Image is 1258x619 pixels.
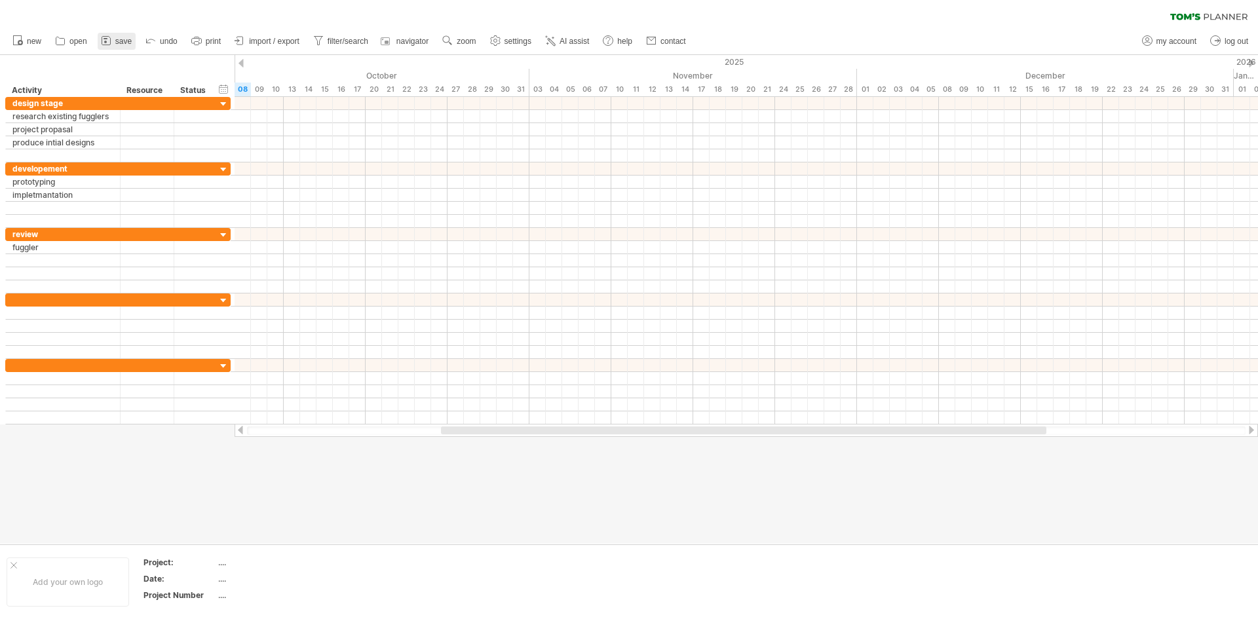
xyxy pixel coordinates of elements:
div: Thursday, 27 November 2025 [824,83,841,96]
div: Wednesday, 17 December 2025 [1054,83,1070,96]
div: Monday, 22 December 2025 [1103,83,1119,96]
div: Thursday, 23 October 2025 [415,83,431,96]
div: Friday, 28 November 2025 [841,83,857,96]
a: AI assist [542,33,593,50]
span: AI assist [560,37,589,46]
div: Tuesday, 4 November 2025 [546,83,562,96]
div: Friday, 12 December 2025 [1004,83,1021,96]
div: Wednesday, 8 October 2025 [235,83,251,96]
div: Wednesday, 29 October 2025 [480,83,497,96]
div: Thursday, 20 November 2025 [742,83,759,96]
div: Friday, 31 October 2025 [513,83,529,96]
div: Date: [143,573,216,584]
span: new [27,37,41,46]
div: Monday, 17 November 2025 [693,83,710,96]
a: new [9,33,45,50]
div: Tuesday, 28 October 2025 [464,83,480,96]
span: help [617,37,632,46]
div: Monday, 10 November 2025 [611,83,628,96]
div: produce intial designs [12,136,113,149]
div: October 2025 [153,69,529,83]
div: Wednesday, 22 October 2025 [398,83,415,96]
span: settings [505,37,531,46]
div: .... [218,590,328,601]
div: research existing fugglers [12,110,113,122]
div: Thursday, 1 January 2026 [1234,83,1250,96]
div: Wednesday, 3 December 2025 [890,83,906,96]
a: print [188,33,225,50]
div: Wednesday, 15 October 2025 [316,83,333,96]
div: Project: [143,557,216,568]
span: print [206,37,221,46]
a: my account [1139,33,1200,50]
div: Thursday, 6 November 2025 [579,83,595,96]
div: Monday, 8 December 2025 [939,83,955,96]
span: filter/search [328,37,368,46]
div: Wednesday, 24 December 2025 [1135,83,1152,96]
div: Wednesday, 26 November 2025 [808,83,824,96]
span: zoom [457,37,476,46]
div: Tuesday, 21 October 2025 [382,83,398,96]
a: zoom [439,33,480,50]
a: help [600,33,636,50]
a: settings [487,33,535,50]
div: Monday, 20 October 2025 [366,83,382,96]
span: navigator [396,37,429,46]
div: fuggler [12,241,113,253]
div: Activity [12,84,113,97]
div: Thursday, 25 December 2025 [1152,83,1168,96]
div: Wednesday, 10 December 2025 [972,83,988,96]
div: November 2025 [529,69,857,83]
div: .... [218,557,328,568]
div: Wednesday, 5 November 2025 [562,83,579,96]
div: Tuesday, 14 October 2025 [300,83,316,96]
span: my account [1156,37,1196,46]
div: Resource [126,84,166,97]
div: Project Number [143,590,216,601]
div: Wednesday, 31 December 2025 [1217,83,1234,96]
div: Friday, 19 December 2025 [1086,83,1103,96]
div: Monday, 27 October 2025 [448,83,464,96]
div: Friday, 26 December 2025 [1168,83,1185,96]
div: Add your own logo [7,557,129,607]
span: log out [1225,37,1248,46]
a: import / export [231,33,303,50]
a: navigator [379,33,432,50]
div: Tuesday, 16 December 2025 [1037,83,1054,96]
div: Tuesday, 30 December 2025 [1201,83,1217,96]
div: review [12,228,113,240]
div: Monday, 1 December 2025 [857,83,873,96]
div: Thursday, 18 December 2025 [1070,83,1086,96]
div: Friday, 10 October 2025 [267,83,284,96]
div: Friday, 5 December 2025 [923,83,939,96]
div: Tuesday, 9 December 2025 [955,83,972,96]
div: Monday, 15 December 2025 [1021,83,1037,96]
div: Wednesday, 12 November 2025 [644,83,660,96]
span: save [115,37,132,46]
a: log out [1207,33,1252,50]
div: Tuesday, 11 November 2025 [628,83,644,96]
div: Wednesday, 19 November 2025 [726,83,742,96]
div: Tuesday, 18 November 2025 [710,83,726,96]
a: contact [643,33,690,50]
div: Thursday, 16 October 2025 [333,83,349,96]
a: open [52,33,91,50]
a: save [98,33,136,50]
div: Thursday, 30 October 2025 [497,83,513,96]
div: project propasal [12,123,113,136]
span: import / export [249,37,299,46]
div: Tuesday, 25 November 2025 [791,83,808,96]
div: Tuesday, 23 December 2025 [1119,83,1135,96]
div: Friday, 7 November 2025 [595,83,611,96]
span: open [69,37,87,46]
span: contact [660,37,686,46]
div: prototyping [12,176,113,188]
div: Monday, 24 November 2025 [775,83,791,96]
div: Monday, 29 December 2025 [1185,83,1201,96]
div: Monday, 13 October 2025 [284,83,300,96]
div: Friday, 24 October 2025 [431,83,448,96]
div: Thursday, 9 October 2025 [251,83,267,96]
span: undo [160,37,178,46]
div: developement [12,162,113,175]
div: Tuesday, 2 December 2025 [873,83,890,96]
